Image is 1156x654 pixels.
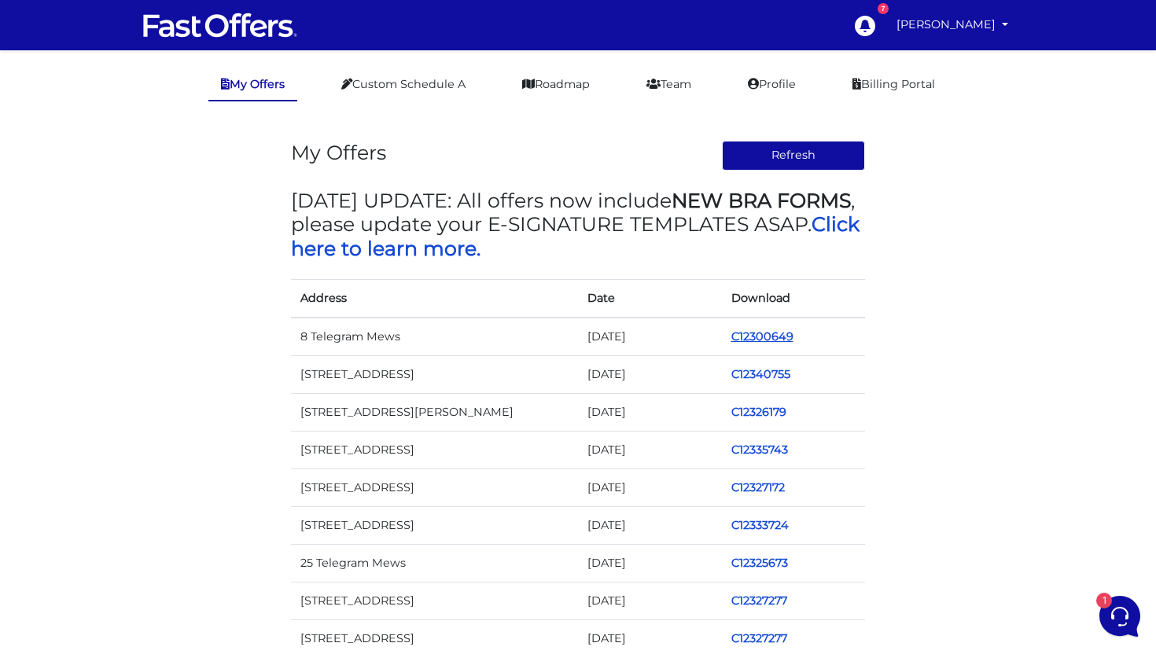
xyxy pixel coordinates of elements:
a: C12340755 [731,367,790,381]
td: [STREET_ADDRESS] [291,507,578,545]
a: [PERSON_NAME] [890,9,1014,40]
img: dark [26,121,45,140]
a: C12327277 [731,593,787,608]
th: Date [578,279,722,318]
td: [STREET_ADDRESS] [291,468,578,506]
button: Start a Conversation [25,221,289,252]
span: Start a Conversation [113,230,220,243]
a: 7 [846,7,882,43]
p: Hi [PERSON_NAME], sorry about the delay, I've gone ahead and refunded you your last payment, and ... [66,193,249,208]
td: [DATE] [578,393,722,431]
p: You: Thanks! :) [66,132,249,148]
a: Custom Schedule A [329,69,478,100]
td: [STREET_ADDRESS][PERSON_NAME] [291,393,578,431]
td: [DATE] [578,582,722,620]
h2: Hello [PERSON_NAME] 👋 [13,13,264,63]
a: C12335743 [731,443,788,457]
a: C12333724 [731,518,789,532]
p: [DATE] [259,174,289,188]
img: dark [37,121,56,140]
td: [DATE] [578,507,722,545]
strong: NEW BRA FORMS [672,189,851,212]
button: Help [205,505,302,541]
a: C12300649 [731,329,793,344]
div: 7 [878,3,889,14]
td: [DATE] [578,468,722,506]
a: Team [634,69,704,100]
a: My Offers [208,69,297,101]
p: Messages [135,527,180,541]
p: Help [244,527,264,541]
h3: [DATE] UPDATE: All offers now include , please update your E-SIGNATURE TEMPLATES ASAP. [291,189,865,260]
td: [STREET_ADDRESS] [291,582,578,620]
td: [DATE] [578,355,722,393]
a: Fast OffersYou:Thanks! :)[DATE] [19,107,296,154]
input: Search for an Article... [35,318,257,333]
h3: My Offers [291,141,386,164]
td: [STREET_ADDRESS] [291,431,578,468]
td: [DATE] [578,545,722,582]
p: Home [47,527,74,541]
img: dark [25,175,57,207]
a: See all [254,88,289,101]
button: 1Messages [109,505,206,541]
td: 25 Telegram Mews [291,545,578,582]
th: Address [291,279,578,318]
th: Download [722,279,866,318]
span: Find an Answer [25,284,107,296]
td: 8 Telegram Mews [291,318,578,356]
span: Your Conversations [25,88,127,101]
p: [DATE] [259,113,289,127]
a: C12326179 [731,405,786,419]
a: C12327172 [731,480,785,494]
a: C12327277 [731,631,787,645]
a: Fast Offers SupportHi [PERSON_NAME], sorry about the delay, I've gone ahead and refunded you your... [19,167,296,215]
td: [DATE] [578,431,722,468]
iframe: Customerly Messenger Launcher [1096,593,1143,640]
a: Open Help Center [196,284,289,296]
a: Click here to learn more. [291,212,860,259]
span: 1 [157,503,168,514]
button: Home [13,505,109,541]
a: Profile [735,69,808,100]
a: Roadmap [510,69,602,100]
button: Refresh [722,141,866,171]
span: Fast Offers Support [66,174,249,189]
span: Fast Offers [66,113,249,129]
a: C12325673 [731,556,788,570]
td: [DATE] [578,318,722,356]
td: [STREET_ADDRESS] [291,355,578,393]
a: Billing Portal [840,69,948,100]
